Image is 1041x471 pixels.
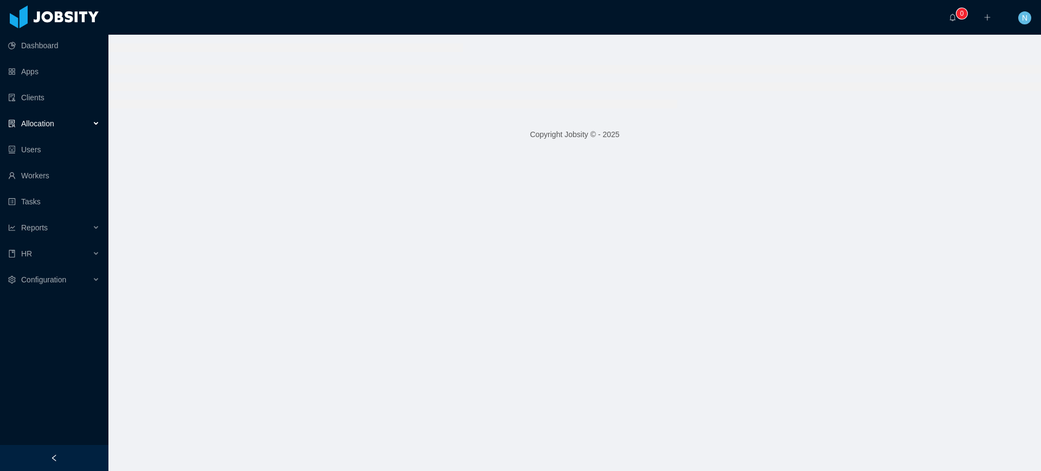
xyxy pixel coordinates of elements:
[8,120,16,127] i: icon: solution
[8,276,16,283] i: icon: setting
[8,250,16,257] i: icon: book
[1022,11,1027,24] span: N
[8,165,100,186] a: icon: userWorkers
[8,61,100,82] a: icon: appstoreApps
[21,223,48,232] span: Reports
[956,8,967,19] sup: 0
[8,35,100,56] a: icon: pie-chartDashboard
[21,275,66,284] span: Configuration
[8,191,100,212] a: icon: profileTasks
[8,224,16,231] i: icon: line-chart
[949,14,956,21] i: icon: bell
[108,116,1041,153] footer: Copyright Jobsity © - 2025
[21,249,32,258] span: HR
[8,139,100,160] a: icon: robotUsers
[984,14,991,21] i: icon: plus
[8,87,100,108] a: icon: auditClients
[21,119,54,128] span: Allocation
